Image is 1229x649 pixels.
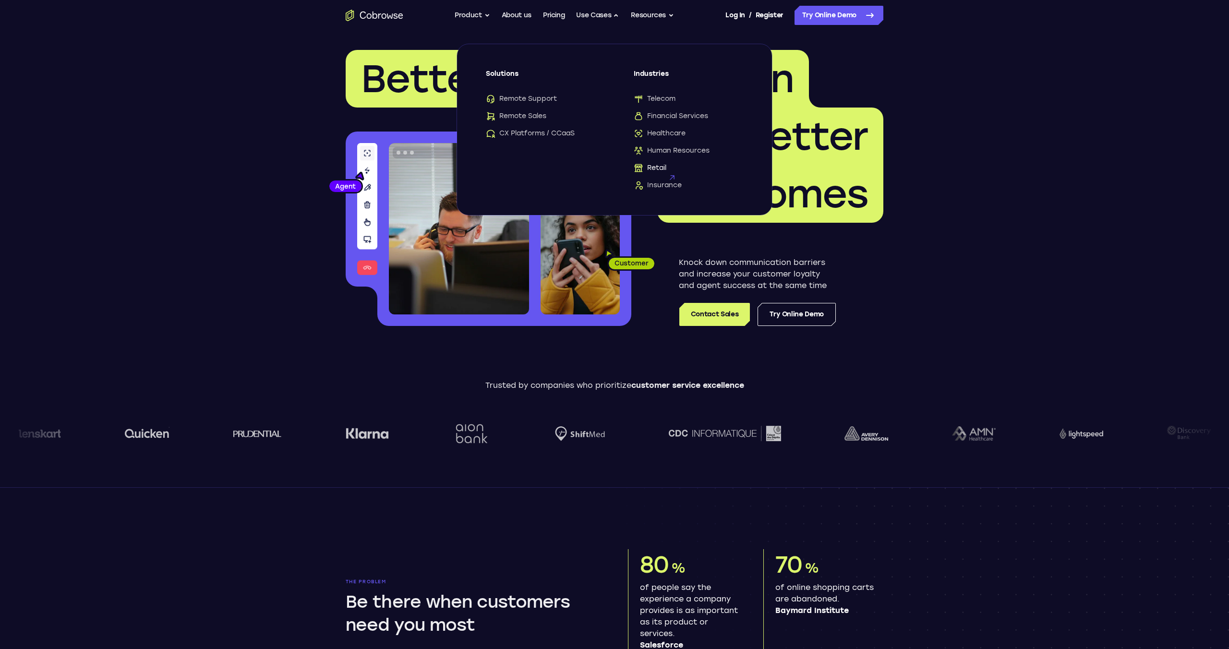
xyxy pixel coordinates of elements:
a: Go to the home page [346,10,403,21]
button: Resources [631,6,674,25]
span: Financial Services [634,111,708,121]
a: RetailRetail [634,163,743,173]
img: Financial Services [634,111,643,121]
span: 70 [775,551,802,578]
a: Remote SalesRemote Sales [486,111,595,121]
img: Healthcare [634,129,643,138]
a: TelecomTelecom [634,94,743,104]
span: CX Platforms / CCaaS [486,129,575,138]
span: Better communication [361,56,794,102]
span: / [749,10,752,21]
p: Knock down communication barriers and increase your customer loyalty and agent success at the sam... [679,257,836,291]
img: Remote Support [486,94,495,104]
img: A customer support agent talking on the phone [389,143,529,314]
img: Shiftmed [555,426,605,441]
span: Solutions [486,69,595,86]
span: Insurance [634,180,682,190]
a: Register [756,6,783,25]
a: Try Online Demo [758,303,836,326]
a: Human ResourcesHuman Resources [634,146,743,156]
span: customer service excellence [631,381,744,390]
a: Pricing [543,6,565,25]
h2: Be there when customers need you most [346,590,597,637]
span: Industries [634,69,743,86]
span: % [805,560,819,576]
button: Product [455,6,490,25]
a: CX Platforms / CCaaSCX Platforms / CCaaS [486,129,595,138]
span: Baymard Institute [775,605,876,616]
button: Use Cases [576,6,619,25]
p: of online shopping carts are abandoned. [775,582,876,616]
a: InsuranceInsurance [634,180,743,190]
a: Log In [725,6,745,25]
span: 80 [640,551,669,578]
img: CX Platforms / CCaaS [486,129,495,138]
span: Remote Support [486,94,557,104]
span: Remote Sales [486,111,546,121]
a: Remote SupportRemote Support [486,94,595,104]
img: prudential [233,430,282,437]
img: Lightspeed [1060,428,1103,438]
a: Try Online Demo [795,6,883,25]
a: About us [502,6,531,25]
img: Retail [634,163,643,173]
img: Insurance [634,180,643,190]
a: Contact Sales [679,303,750,326]
a: HealthcareHealthcare [634,129,743,138]
img: A customer holding their phone [541,201,620,314]
span: Human Resources [634,146,710,156]
p: The problem [346,579,601,585]
span: Telecom [634,94,675,104]
img: Telecom [634,94,643,104]
img: Aion Bank [452,414,491,453]
img: quicken [125,426,169,441]
img: Human Resources [634,146,643,156]
span: Retail [634,163,666,173]
img: Remote Sales [486,111,495,121]
span: Healthcare [634,129,686,138]
a: Financial ServicesFinancial Services [634,111,743,121]
img: CDC Informatique [669,426,781,441]
img: Klarna [346,428,389,439]
img: AMN Healthcare [952,426,996,441]
span: % [671,560,685,576]
img: avery-dennison [844,426,888,441]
